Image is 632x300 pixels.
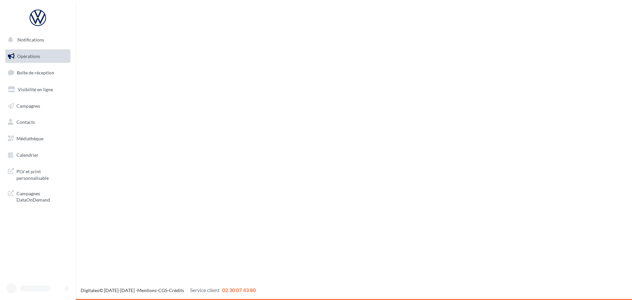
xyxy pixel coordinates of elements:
a: Opérations [4,49,72,63]
span: Visibilité en ligne [18,87,53,92]
a: Campagnes DataOnDemand [4,186,72,206]
a: PLV et print personnalisable [4,164,72,184]
a: Digitaleo [81,287,99,293]
a: Mentions [137,287,157,293]
span: © [DATE]-[DATE] - - - [81,287,256,293]
span: Opérations [17,53,40,59]
a: Boîte de réception [4,66,72,80]
a: Médiathèque [4,132,72,146]
a: Visibilité en ligne [4,83,72,96]
a: Contacts [4,115,72,129]
span: Notifications [17,37,44,42]
a: CGS [158,287,167,293]
span: Médiathèque [16,136,43,141]
a: Calendrier [4,148,72,162]
span: Contacts [16,119,35,125]
button: Notifications [4,33,69,47]
span: Campagnes DataOnDemand [16,189,68,203]
span: Campagnes [16,103,40,108]
span: Calendrier [16,152,39,158]
a: Campagnes [4,99,72,113]
span: Service client [190,287,220,293]
a: Crédits [169,287,184,293]
span: Boîte de réception [17,70,54,75]
span: 02 30 07 43 80 [222,287,256,293]
span: PLV et print personnalisable [16,167,68,181]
